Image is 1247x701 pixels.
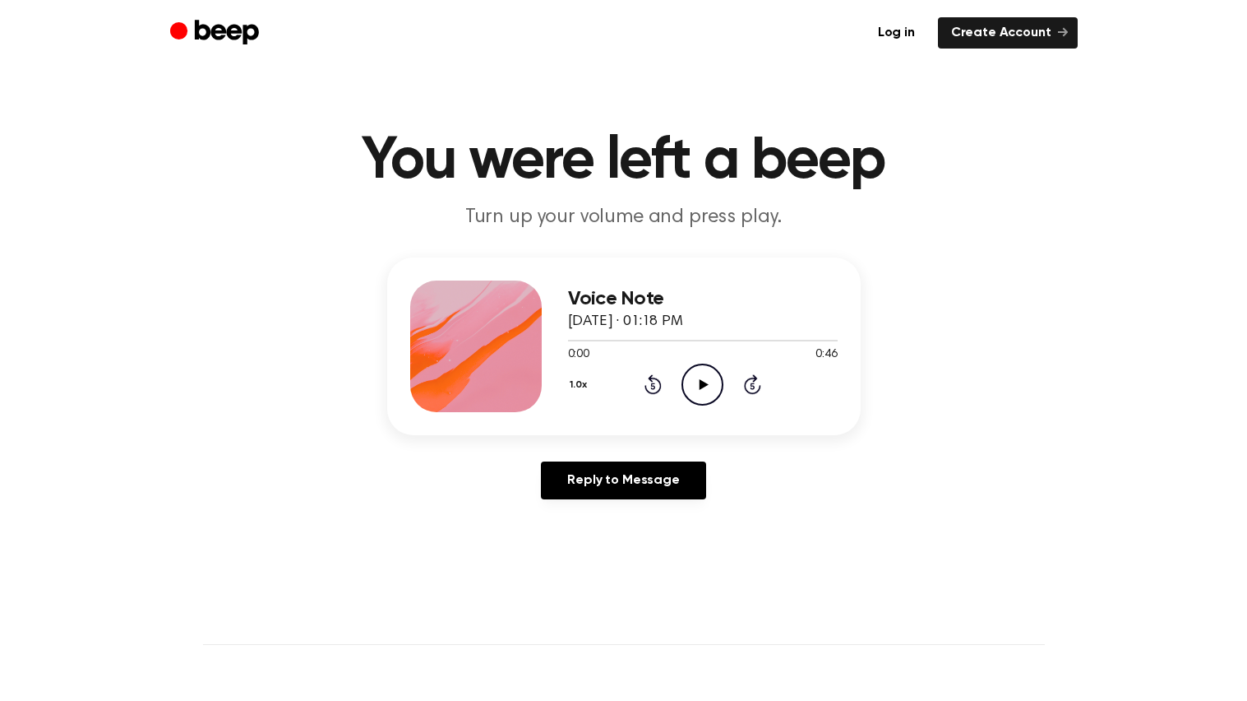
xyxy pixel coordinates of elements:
a: Beep [170,17,263,49]
a: Reply to Message [541,462,705,499]
h3: Voice Note [568,288,838,310]
button: 1.0x [568,371,593,399]
span: [DATE] · 01:18 PM [568,314,683,329]
h1: You were left a beep [203,132,1045,191]
span: 0:46 [815,346,837,364]
a: Log in [865,17,928,49]
p: Turn up your volume and press play. [308,204,940,231]
span: 0:00 [568,346,589,364]
a: Create Account [938,17,1078,49]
